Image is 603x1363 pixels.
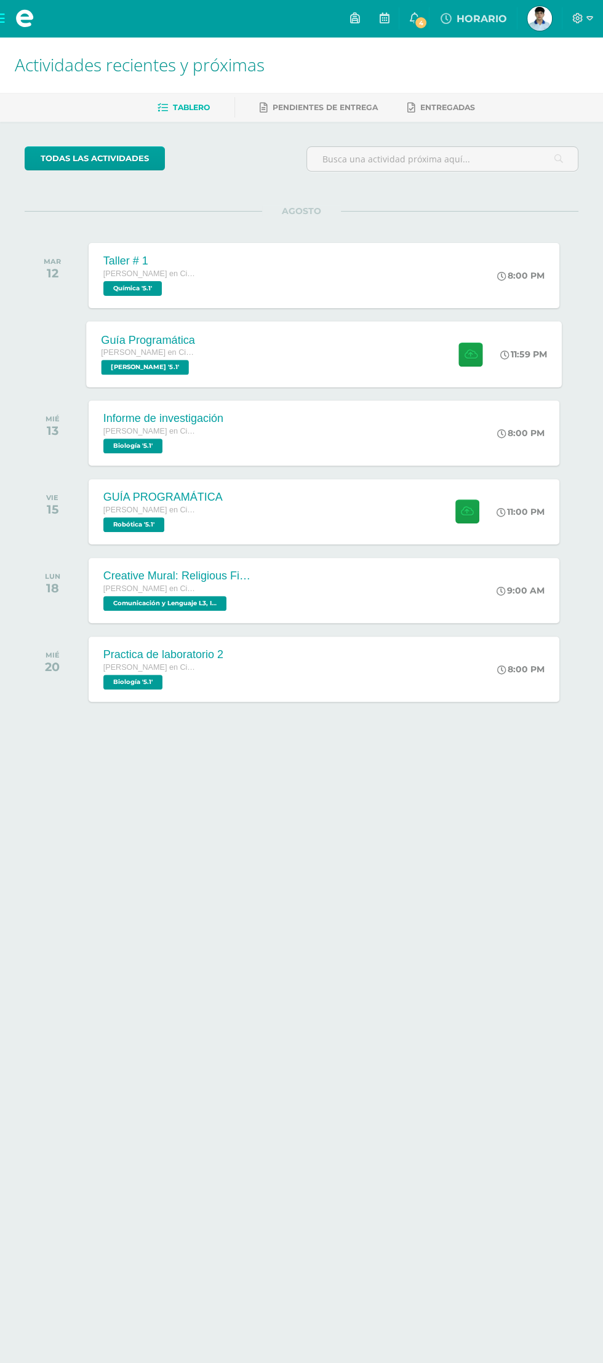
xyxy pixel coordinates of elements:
[44,257,61,266] div: MAR
[103,255,196,268] div: Taller # 1
[420,103,475,112] span: Entregadas
[45,572,60,581] div: LUN
[44,266,61,280] div: 12
[103,506,196,514] span: [PERSON_NAME] en Ciencias y Letras
[158,98,210,117] a: Tablero
[45,651,60,659] div: MIÉ
[307,147,578,171] input: Busca una actividad próxima aquí...
[103,517,164,532] span: Robótica '5.1'
[497,664,545,675] div: 8:00 PM
[46,423,60,438] div: 13
[103,663,196,672] span: [PERSON_NAME] en Ciencias y Letras
[103,596,226,611] span: Comunicación y Lenguaje L3, Inglés 5 'Inglés Avanzado'
[407,98,475,117] a: Entregadas
[497,427,545,439] div: 8:00 PM
[414,16,428,30] span: 4
[103,269,196,278] span: [PERSON_NAME] en Ciencias y Letras
[101,333,195,346] div: Guía Programática
[46,502,58,517] div: 15
[101,348,194,357] span: [PERSON_NAME] en Ciencias y Letras
[173,103,210,112] span: Tablero
[103,412,223,425] div: Informe de investigación
[45,659,60,674] div: 20
[15,53,265,76] span: Actividades recientes y próximas
[103,427,196,435] span: [PERSON_NAME] en Ciencias y Letras
[497,270,545,281] div: 8:00 PM
[45,581,60,595] div: 18
[103,584,196,593] span: [PERSON_NAME] en Ciencias y Letras
[456,13,506,25] span: HORARIO
[273,103,378,112] span: Pendientes de entrega
[497,585,545,596] div: 9:00 AM
[262,205,341,217] span: AGOSTO
[527,6,552,31] img: f016dac623c652bfe775126647038834.png
[46,493,58,502] div: VIE
[103,491,223,504] div: GUÍA PROGRAMÁTICA
[103,281,162,296] span: Química '5.1'
[497,506,545,517] div: 11:00 PM
[103,439,162,453] span: Biología '5.1'
[500,349,547,360] div: 11:59 PM
[103,570,251,582] div: Creative Mural: Religious Figure and exposition
[103,675,162,689] span: Biología '5.1'
[103,648,223,661] div: Practica de laboratorio 2
[25,146,165,170] a: todas las Actividades
[260,98,378,117] a: Pendientes de entrega
[101,360,188,375] span: PEREL '5.1'
[46,415,60,423] div: MIÉ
